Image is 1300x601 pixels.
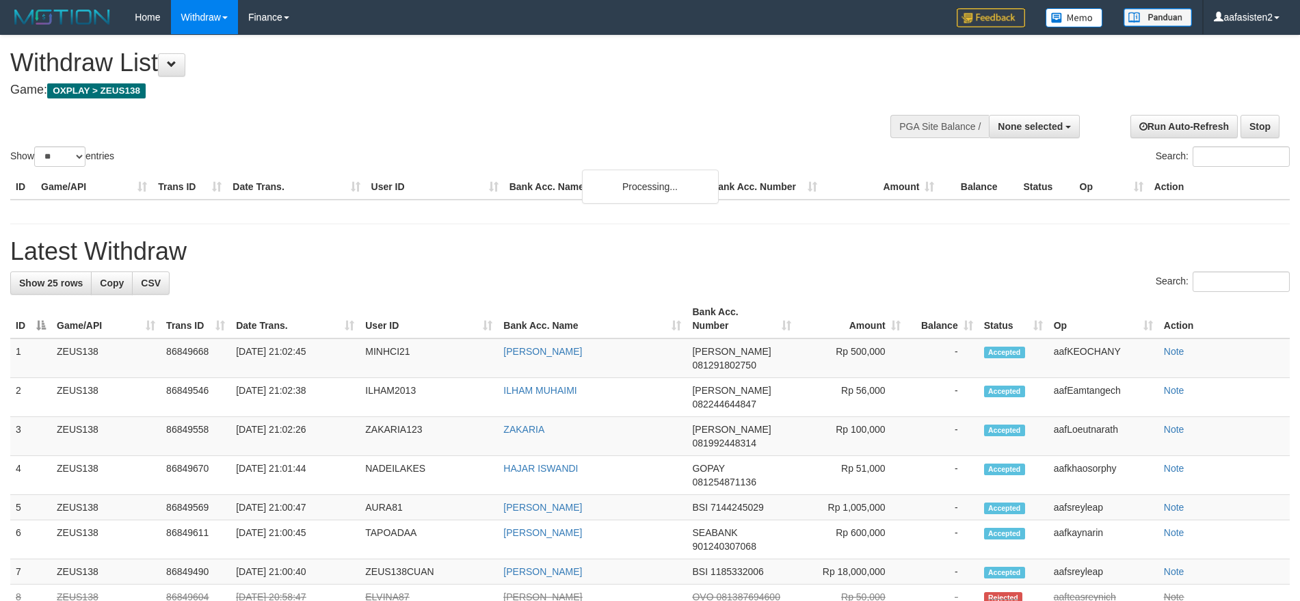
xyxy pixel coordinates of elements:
a: [PERSON_NAME] [503,502,582,513]
td: AURA81 [360,495,498,520]
td: TAPOADAA [360,520,498,559]
span: [PERSON_NAME] [692,424,771,435]
td: 86849668 [161,338,230,378]
td: ZEUS138 [51,417,161,456]
input: Search: [1193,271,1290,292]
th: Balance [940,174,1018,200]
td: ZEUS138 [51,495,161,520]
span: GOPAY [692,463,724,474]
td: - [906,417,979,456]
h1: Withdraw List [10,49,853,77]
span: Copy [100,278,124,289]
a: Show 25 rows [10,271,92,295]
span: Copy 901240307068 to clipboard [692,541,756,552]
td: - [906,520,979,559]
td: Rp 100,000 [797,417,906,456]
span: None selected [998,121,1063,132]
span: Copy 1185332006 to clipboard [711,566,764,577]
img: Feedback.jpg [957,8,1025,27]
span: Accepted [984,386,1025,397]
span: Accepted [984,503,1025,514]
a: Run Auto-Refresh [1130,115,1238,138]
span: Accepted [984,528,1025,539]
th: Bank Acc. Name [504,174,706,200]
img: Button%20Memo.svg [1046,8,1103,27]
td: ZEUS138 [51,338,161,378]
span: Copy 081992448314 to clipboard [692,438,756,449]
th: Bank Acc. Number [706,174,823,200]
h1: Latest Withdraw [10,238,1290,265]
label: Show entries [10,146,114,167]
h4: Game: [10,83,853,97]
td: 4 [10,456,51,495]
a: ZAKARIA [503,424,544,435]
td: ZEUS138 [51,559,161,585]
span: Accepted [984,567,1025,578]
a: HAJAR ISWANDI [503,463,578,474]
span: Copy 7144245029 to clipboard [711,502,764,513]
td: [DATE] 21:02:45 [230,338,360,378]
th: Action [1149,174,1290,200]
th: Date Trans.: activate to sort column ascending [230,299,360,338]
td: Rp 51,000 [797,456,906,495]
span: [PERSON_NAME] [692,346,771,357]
th: Status [1018,174,1074,200]
td: ZEUS138 [51,520,161,559]
td: aafsreyleap [1048,495,1158,520]
span: Show 25 rows [19,278,83,289]
img: MOTION_logo.png [10,7,114,27]
td: [DATE] 21:01:44 [230,456,360,495]
div: Processing... [582,170,719,204]
span: BSI [692,502,708,513]
span: Accepted [984,425,1025,436]
td: aafEamtangech [1048,378,1158,417]
td: aafLoeutnarath [1048,417,1158,456]
td: aafKEOCHANY [1048,338,1158,378]
td: 86849611 [161,520,230,559]
td: 2 [10,378,51,417]
span: Copy 081291802750 to clipboard [692,360,756,371]
td: 86849546 [161,378,230,417]
a: Stop [1241,115,1279,138]
a: ILHAM MUHAIMI [503,385,576,396]
td: [DATE] 21:02:26 [230,417,360,456]
td: [DATE] 21:00:45 [230,520,360,559]
select: Showentries [34,146,85,167]
td: Rp 18,000,000 [797,559,906,585]
td: - [906,456,979,495]
td: aafkhaosorphy [1048,456,1158,495]
a: [PERSON_NAME] [503,527,582,538]
td: - [906,338,979,378]
td: Rp 56,000 [797,378,906,417]
th: Date Trans. [227,174,365,200]
td: [DATE] 21:02:38 [230,378,360,417]
th: User ID: activate to sort column ascending [360,299,498,338]
span: [PERSON_NAME] [692,385,771,396]
td: [DATE] 21:00:47 [230,495,360,520]
td: ILHAM2013 [360,378,498,417]
span: OXPLAY > ZEUS138 [47,83,146,98]
span: BSI [692,566,708,577]
a: Note [1164,502,1184,513]
th: Bank Acc. Name: activate to sort column ascending [498,299,687,338]
td: 86849490 [161,559,230,585]
td: 6 [10,520,51,559]
span: Accepted [984,464,1025,475]
span: Accepted [984,347,1025,358]
td: 5 [10,495,51,520]
th: Amount [823,174,940,200]
th: Bank Acc. Number: activate to sort column ascending [687,299,796,338]
td: Rp 1,005,000 [797,495,906,520]
td: - [906,495,979,520]
td: ZEUS138 [51,456,161,495]
td: 1 [10,338,51,378]
th: Game/API: activate to sort column ascending [51,299,161,338]
td: 3 [10,417,51,456]
a: Note [1164,385,1184,396]
td: 86849558 [161,417,230,456]
td: NADEILAKES [360,456,498,495]
th: Action [1158,299,1290,338]
th: Balance: activate to sort column ascending [906,299,979,338]
button: None selected [989,115,1080,138]
th: User ID [366,174,504,200]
